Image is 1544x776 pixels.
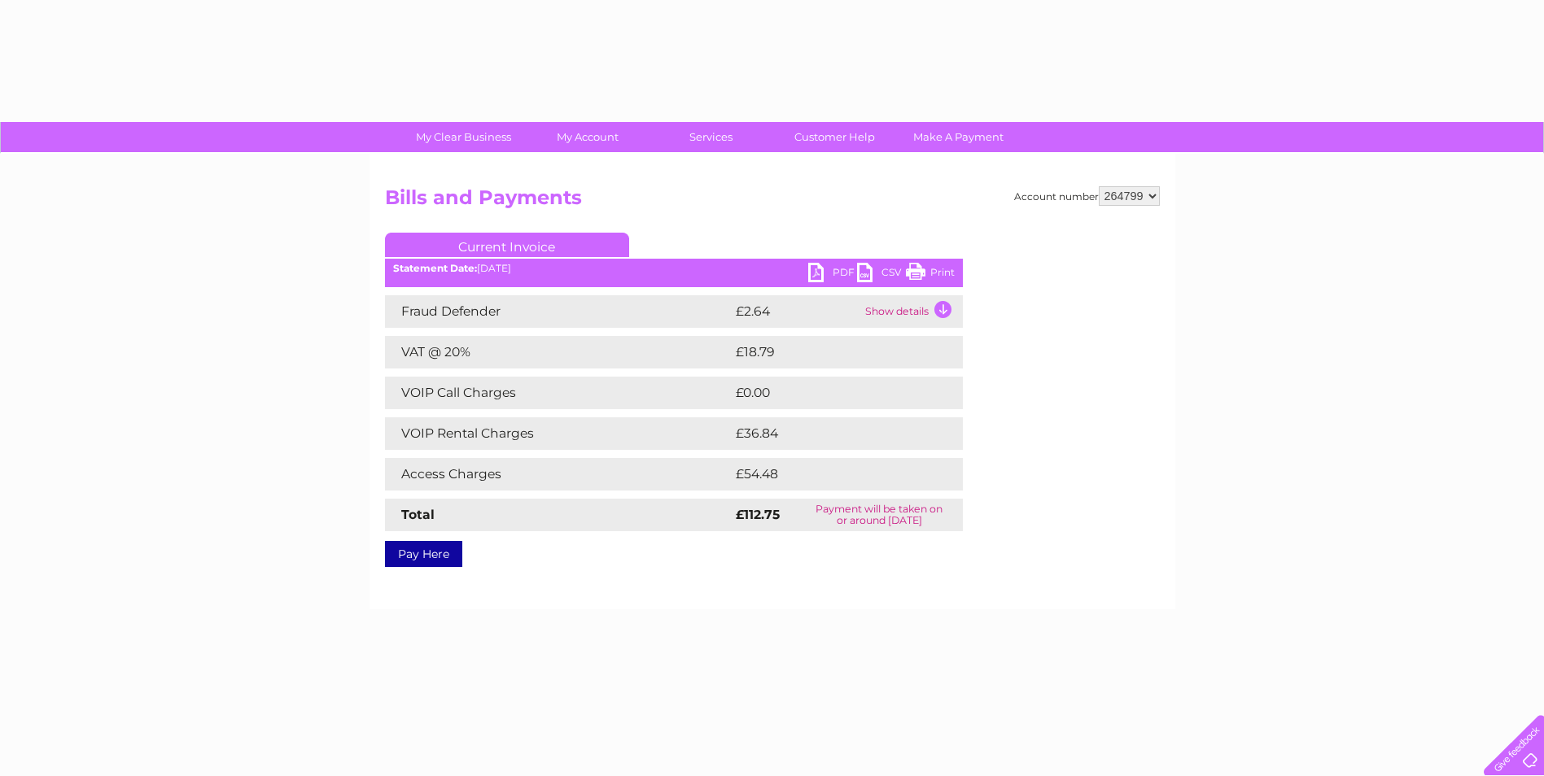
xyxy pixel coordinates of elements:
a: Services [644,122,778,152]
td: Show details [861,295,963,328]
h2: Bills and Payments [385,186,1160,217]
strong: £112.75 [736,507,780,522]
td: VOIP Call Charges [385,377,732,409]
div: Account number [1014,186,1160,206]
td: £2.64 [732,295,861,328]
a: Print [906,263,955,286]
td: £18.79 [732,336,929,368]
td: Payment will be taken on or around [DATE] [796,499,963,531]
td: £54.48 [732,458,931,490]
a: CSV [857,263,906,286]
td: Access Charges [385,458,732,490]
strong: Total [401,507,435,522]
a: My Clear Business [396,122,531,152]
a: Current Invoice [385,233,629,257]
td: VOIP Rental Charges [385,417,732,450]
td: £36.84 [732,417,931,450]
a: My Account [520,122,654,152]
a: PDF [808,263,857,286]
a: Make A Payment [891,122,1026,152]
td: Fraud Defender [385,295,732,328]
a: Customer Help [768,122,902,152]
td: VAT @ 20% [385,336,732,368]
a: Pay Here [385,541,462,567]
b: Statement Date: [393,262,477,274]
div: [DATE] [385,263,963,274]
td: £0.00 [732,377,925,409]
